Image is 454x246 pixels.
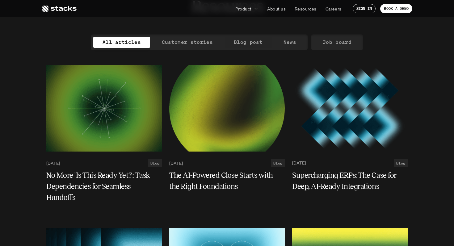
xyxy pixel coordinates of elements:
[153,37,222,48] a: Customer stories
[384,6,409,11] p: BOOK A DEMO
[292,170,400,192] h5: Supercharging ERPs: The Case for Deep, AI-Ready Integrations
[273,161,282,165] h2: Blog
[322,3,345,14] a: Careers
[93,28,119,33] a: Privacy Policy
[323,38,351,47] p: Job board
[291,3,320,14] a: Resources
[234,38,263,47] p: Blog post
[292,159,408,167] a: [DATE]Blog
[169,170,285,192] a: The AI-Powered Close Starts with the Right Foundations
[356,6,372,11] p: SIGN IN
[284,38,296,47] p: News
[292,170,408,192] a: Supercharging ERPs: The Case for Deep, AI-Ready Integrations
[169,161,183,166] p: [DATE]
[150,161,159,165] h2: Blog
[353,4,376,13] a: SIGN IN
[169,159,285,167] a: [DATE]Blog
[380,4,412,13] a: BOOK A DEMO
[263,3,289,14] a: About us
[46,170,162,203] a: No More 'Is This Ready Yet?': Task Dependencies for Seamless Handoffs
[326,6,342,12] p: Careers
[46,161,60,166] p: [DATE]
[103,38,141,47] p: All articles
[46,170,154,203] h5: No More 'Is This Ready Yet?': Task Dependencies for Seamless Handoffs
[169,170,277,192] h5: The AI-Powered Close Starts with the Right Foundations
[295,6,317,12] p: Resources
[396,161,405,165] h2: Blog
[274,37,305,48] a: News
[162,38,213,47] p: Customer stories
[93,37,150,48] a: All articles
[46,159,162,167] a: [DATE]Blog
[235,6,252,12] p: Product
[292,161,306,166] p: [DATE]
[225,37,272,48] a: Blog post
[313,37,361,48] a: Job board
[267,6,286,12] p: About us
